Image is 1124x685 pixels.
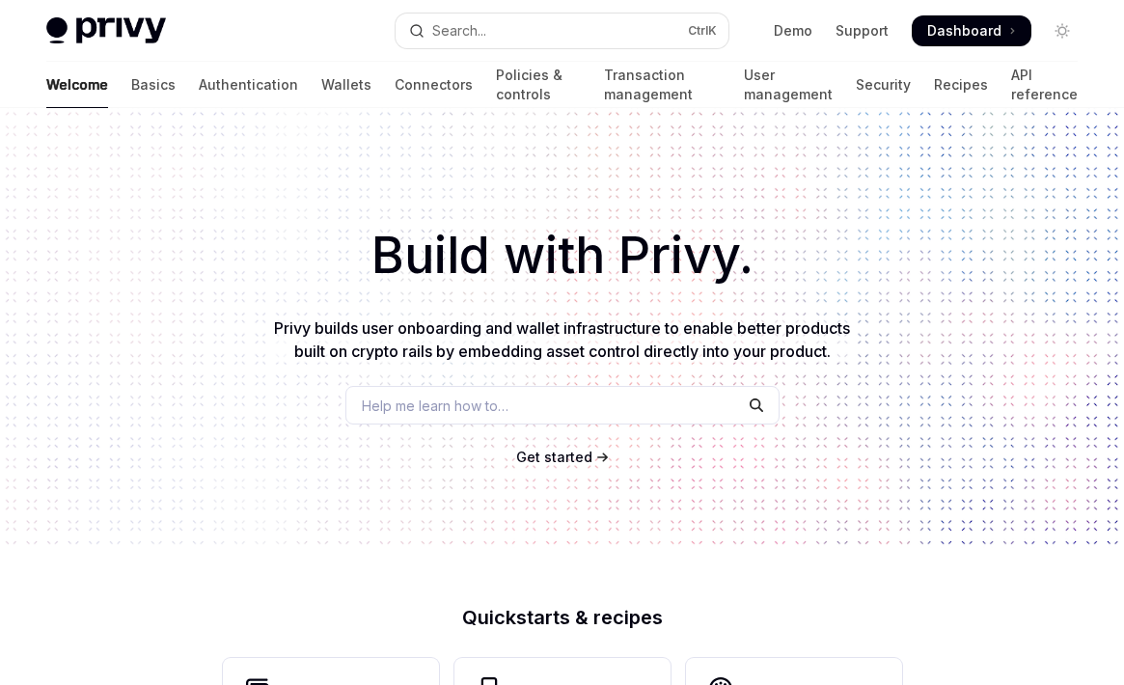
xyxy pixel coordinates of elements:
a: Security [856,62,911,108]
span: Get started [516,449,592,465]
h1: Build with Privy. [31,218,1093,293]
span: Dashboard [927,21,1001,41]
h2: Quickstarts & recipes [223,608,902,627]
a: Recipes [934,62,988,108]
a: Connectors [395,62,473,108]
span: Privy builds user onboarding and wallet infrastructure to enable better products built on crypto ... [274,318,850,361]
img: light logo [46,17,166,44]
a: Welcome [46,62,108,108]
button: Toggle dark mode [1047,15,1078,46]
a: User management [744,62,833,108]
a: Wallets [321,62,371,108]
a: Transaction management [604,62,721,108]
div: Search... [432,19,486,42]
a: Dashboard [912,15,1031,46]
a: Demo [774,21,812,41]
button: Open search [396,14,729,48]
a: Basics [131,62,176,108]
a: Policies & controls [496,62,581,108]
span: Help me learn how to… [362,396,508,416]
a: API reference [1011,62,1078,108]
span: Ctrl K [688,23,717,39]
a: Authentication [199,62,298,108]
a: Support [836,21,889,41]
a: Get started [516,448,592,467]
